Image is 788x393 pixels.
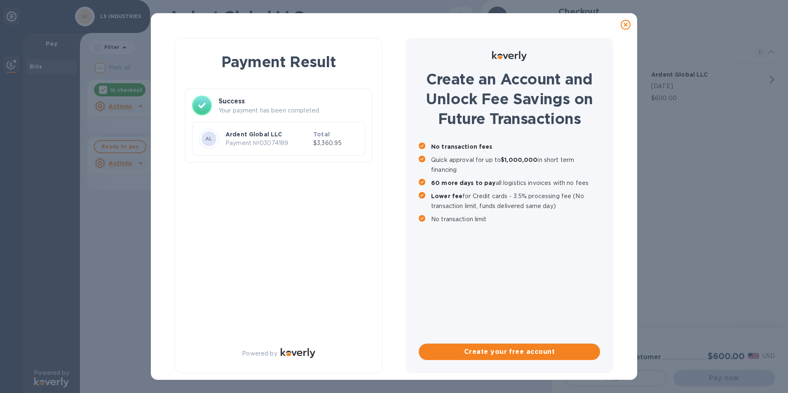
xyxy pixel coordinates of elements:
[218,106,365,115] p: Your payment has been completed.
[313,131,330,138] b: Total
[431,178,600,188] p: all logistics invoices with no fees
[313,139,358,147] p: $3,360.95
[225,139,310,147] p: Payment № 03074189
[431,180,496,186] b: 60 more days to pay
[205,136,213,142] b: AL
[242,349,277,358] p: Powered by
[501,157,537,163] b: $1,000,000
[431,155,600,175] p: Quick approval for up to in short term financing
[281,348,315,358] img: Logo
[431,143,492,150] b: No transaction fees
[188,51,369,72] h1: Payment Result
[419,69,600,129] h1: Create an Account and Unlock Fee Savings on Future Transactions
[431,191,600,211] p: for Credit cards - 3.5% processing fee (No transaction limit, funds delivered same day)
[431,214,600,224] p: No transaction limit
[431,193,462,199] b: Lower fee
[419,344,600,360] button: Create your free account
[218,96,365,106] h3: Success
[425,347,593,357] span: Create your free account
[225,130,310,138] p: Ardent Global LLC
[492,51,527,61] img: Logo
